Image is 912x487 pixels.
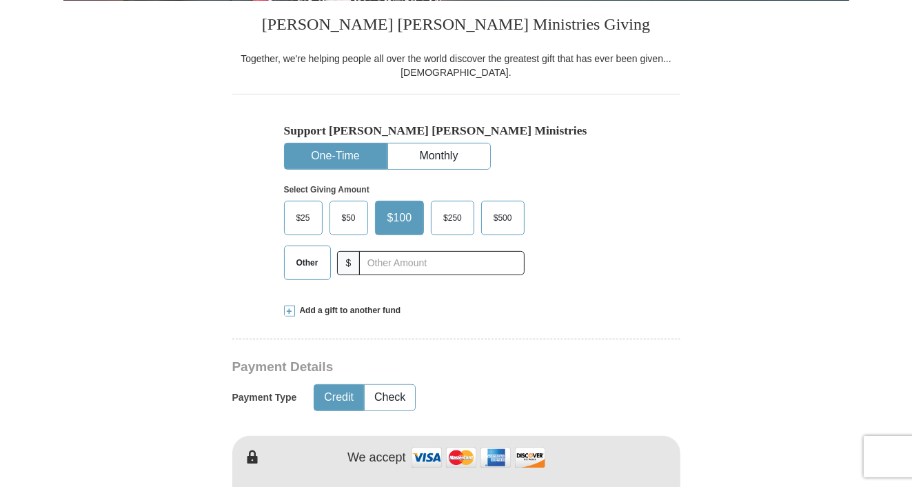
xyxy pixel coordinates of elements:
[290,252,325,273] span: Other
[365,385,415,410] button: Check
[409,443,547,473] img: credit cards accepted
[314,385,363,410] button: Credit
[232,359,584,375] h3: Payment Details
[347,450,406,466] h4: We accept
[335,208,363,228] span: $50
[388,143,490,169] button: Monthly
[290,208,317,228] span: $25
[232,392,297,404] h5: Payment Type
[359,251,524,275] input: Other Amount
[436,208,469,228] span: $250
[232,1,680,52] h3: [PERSON_NAME] [PERSON_NAME] Ministries Giving
[487,208,519,228] span: $500
[337,251,361,275] span: $
[232,52,680,79] div: Together, we're helping people all over the world discover the greatest gift that has ever been g...
[284,123,629,138] h5: Support [PERSON_NAME] [PERSON_NAME] Ministries
[381,208,419,228] span: $100
[285,143,387,169] button: One-Time
[284,185,369,195] strong: Select Giving Amount
[295,305,401,317] span: Add a gift to another fund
